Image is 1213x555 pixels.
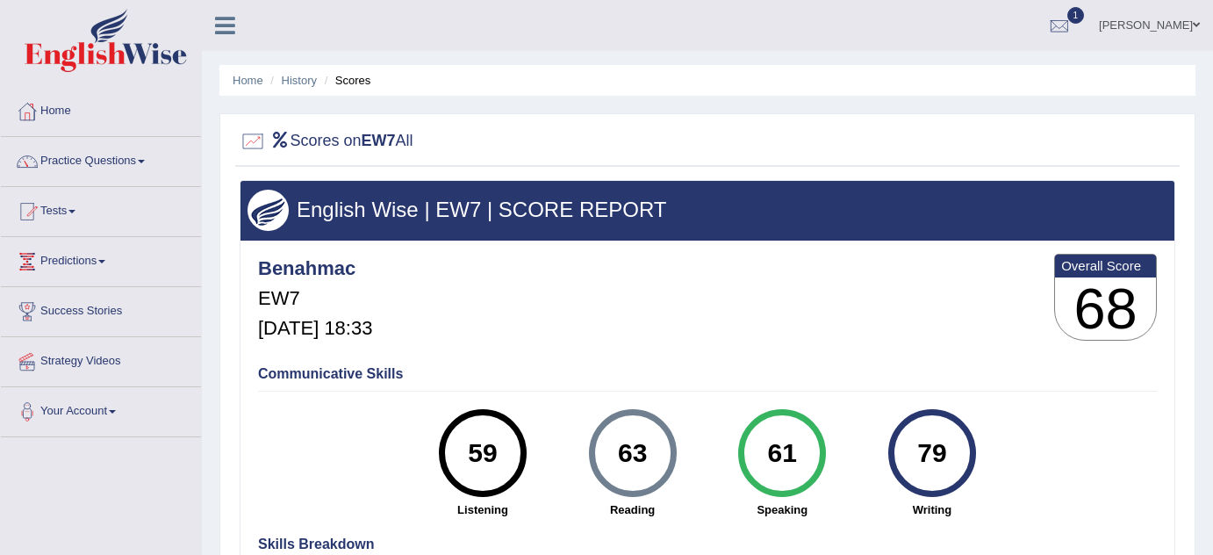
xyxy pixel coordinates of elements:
[417,501,549,518] strong: Listening
[566,501,699,518] strong: Reading
[716,501,849,518] strong: Speaking
[1,387,201,431] a: Your Account
[1061,258,1150,273] b: Overall Score
[233,74,263,87] a: Home
[450,416,514,490] div: 59
[282,74,317,87] a: History
[900,416,964,490] div: 79
[362,132,396,149] b: EW7
[240,128,413,155] h2: Scores on All
[258,537,1157,552] h4: Skills Breakdown
[258,258,372,279] h4: Benahmac
[866,501,999,518] strong: Writing
[1,187,201,231] a: Tests
[600,416,664,490] div: 63
[258,366,1157,382] h4: Communicative Skills
[750,416,815,490] div: 61
[1,237,201,281] a: Predictions
[1,337,201,381] a: Strategy Videos
[1055,277,1156,341] h3: 68
[258,288,372,309] h5: EW7
[258,318,372,339] h5: [DATE] 18:33
[248,190,289,231] img: wings.png
[1,287,201,331] a: Success Stories
[1,87,201,131] a: Home
[1067,7,1085,24] span: 1
[1,137,201,181] a: Practice Questions
[248,198,1167,221] h3: English Wise | EW7 | SCORE REPORT
[320,72,371,89] li: Scores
